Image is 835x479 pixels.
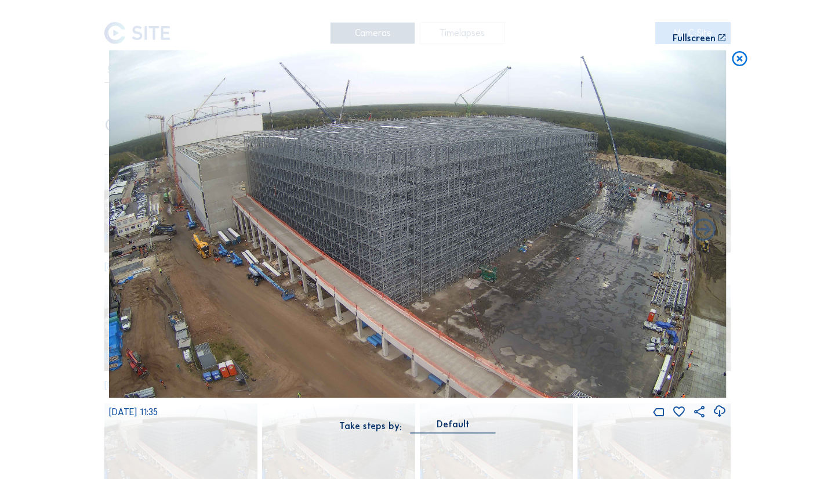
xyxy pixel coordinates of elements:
div: Default [411,419,496,433]
span: [DATE] 11:35 [109,406,158,417]
img: Image [109,50,727,398]
i: Forward [117,218,145,246]
div: Default [437,419,470,430]
i: Back [690,218,718,246]
div: Take steps by: [339,422,402,431]
div: Fullscreen [673,34,716,43]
